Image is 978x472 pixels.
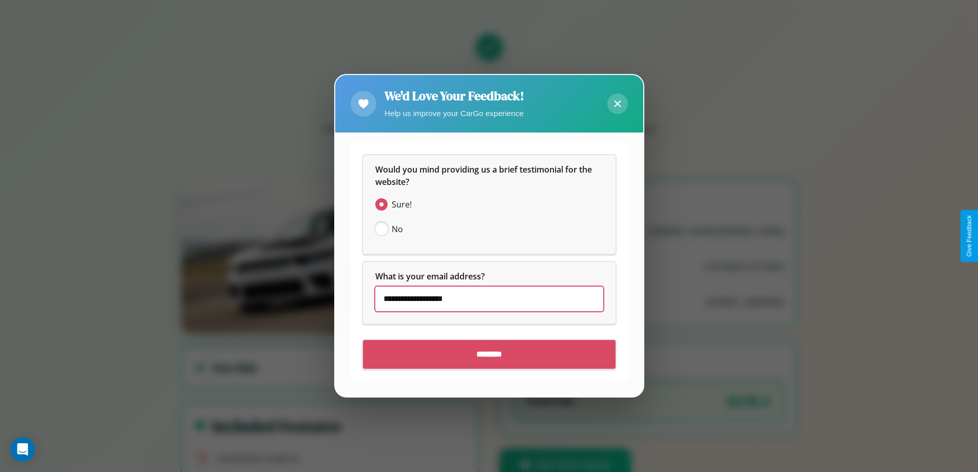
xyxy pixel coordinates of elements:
span: What is your email address? [375,271,485,282]
span: Would you mind providing us a brief testimonial for the website? [375,164,594,188]
span: Sure! [392,199,412,211]
div: Give Feedback [966,215,973,257]
p: Help us improve your CarGo experience [385,106,524,120]
div: Open Intercom Messenger [10,437,35,462]
span: No [392,223,403,236]
h2: We'd Love Your Feedback! [385,87,524,104]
